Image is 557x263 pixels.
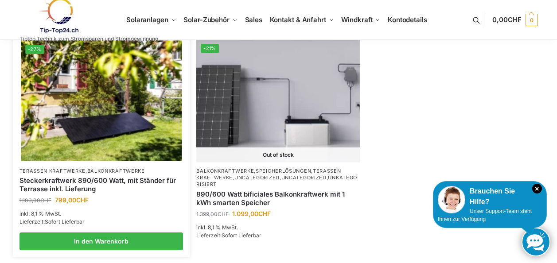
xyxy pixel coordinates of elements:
[45,218,85,225] span: Sofort Lieferbar
[196,211,229,217] bdi: 1.399,00
[183,15,230,24] span: Solar-Zubehör
[270,15,326,24] span: Kontakt & Anfahrt
[256,168,311,174] a: Speicherlösungen
[19,36,158,42] p: Tiptop Technik zum Stromsparen und Stromgewinnung
[492,7,538,33] a: 0,00CHF 0
[21,41,182,161] a: -27%Steckerkraftwerk 890/600 Watt, mit Ständer für Terrasse inkl. Lieferung
[245,15,263,24] span: Sales
[196,224,360,232] p: inkl. 8,1 % MwSt.
[218,211,229,217] span: CHF
[234,174,280,181] a: Uncategorized
[19,210,183,218] p: inkl. 8,1 % MwSt.
[196,39,360,162] a: -21% Out of stockASE 1000 Batteriespeicher
[222,232,261,239] span: Sofort Lieferbar
[258,210,271,217] span: CHF
[55,196,89,204] bdi: 799,00
[40,197,51,204] span: CHF
[438,208,532,222] span: Unser Support-Team steht Ihnen zur Verfügung
[19,232,183,250] a: In den Warenkorb legen: „Steckerkraftwerk 890/600 Watt, mit Ständer für Terrasse inkl. Lieferung“
[526,14,538,26] span: 0
[281,174,327,181] a: Uncategorized
[196,190,360,207] a: 890/600 Watt bificiales Balkonkraftwerk mit 1 kWh smarten Speicher
[196,168,360,188] p: , , , , ,
[508,15,522,24] span: CHF
[76,196,89,204] span: CHF
[196,232,261,239] span: Lieferzeit:
[87,168,145,174] a: Balkonkraftwerke
[126,15,168,24] span: Solaranlagen
[19,168,86,174] a: Terassen Kraftwerke
[532,184,542,193] i: Schließen
[19,218,85,225] span: Lieferzeit:
[21,41,182,161] img: Steckerkraftwerk 890/600 Watt, mit Ständer für Terrasse inkl. Lieferung
[196,168,341,181] a: Terassen Kraftwerke
[19,168,183,174] p: ,
[19,197,51,204] bdi: 1.100,00
[438,186,465,213] img: Customer service
[19,176,183,193] a: Steckerkraftwerk 890/600 Watt, mit Ständer für Terrasse inkl. Lieferung
[196,174,357,187] a: Unkategorisiert
[438,186,542,207] div: Brauchen Sie Hilfe?
[492,15,521,24] span: 0,00
[232,210,271,217] bdi: 1.099,00
[196,39,360,162] img: ASE 1000 Batteriespeicher
[341,15,372,24] span: Windkraft
[388,15,427,24] span: Kontodetails
[196,168,254,174] a: Balkonkraftwerke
